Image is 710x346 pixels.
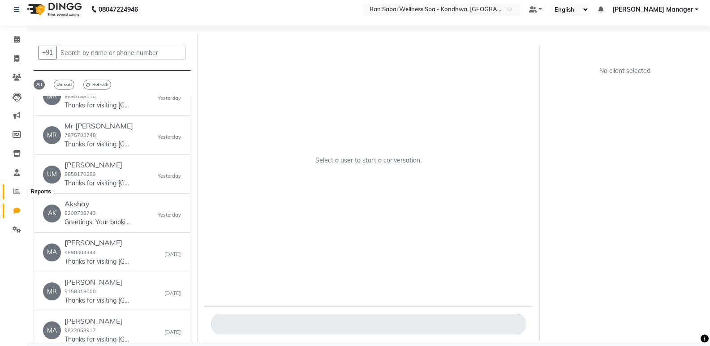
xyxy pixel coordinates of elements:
[65,288,96,295] small: 9158319000
[43,87,61,105] div: MR
[43,205,61,222] div: AK
[83,80,111,90] span: Refresh
[65,327,96,333] small: 9822058917
[65,210,96,216] small: 8208738743
[65,218,132,227] p: Greetings. Your booking with Ban Sabai Wellness Spa - Ko... at 2:15 pm is confirmed. Call # [PHON...
[43,126,61,144] div: MR
[34,80,45,90] span: All
[65,93,96,99] small: 9890188110
[65,161,132,169] h6: [PERSON_NAME]
[56,46,186,60] input: Search by name or phone number
[315,156,422,165] p: Select a user to start a conversation.
[164,251,181,258] small: [DATE]
[568,66,682,76] div: No client selected
[65,140,132,149] p: Thanks for visiting [GEOGRAPHIC_DATA] Wellness Spa - Ko.... Your bill amount is 2000. Please revi...
[612,5,693,14] span: [PERSON_NAME] Manager
[164,329,181,336] small: [DATE]
[65,179,132,188] p: Thanks for visiting [GEOGRAPHIC_DATA] Wellness Spa - Ko.... Your bill amount is 1500. Please revi...
[65,239,132,247] h6: [PERSON_NAME]
[43,282,61,300] div: MR
[65,171,96,177] small: 9850170289
[38,46,57,60] button: +91
[158,211,181,219] small: Yesterday
[65,278,132,286] h6: [PERSON_NAME]
[28,186,53,197] div: Reports
[65,200,132,208] h6: Akshay
[43,166,61,184] div: UM
[65,101,132,110] p: Thanks for visiting [GEOGRAPHIC_DATA] Wellness Spa - Ko.... Your bill amount is 1200. Please revi...
[43,321,61,339] div: MA
[164,290,181,297] small: [DATE]
[65,335,132,344] p: Thanks for visiting [GEOGRAPHIC_DATA] Wellness Spa - Ko.... Your bill amount is 2000. Please revi...
[158,94,181,102] small: Yesterday
[54,80,74,90] span: Unread
[65,317,132,325] h6: [PERSON_NAME]
[65,122,133,130] h6: Mr [PERSON_NAME]
[43,243,61,261] div: MA
[65,132,96,138] small: 7875703748
[65,249,96,256] small: 9890304444
[65,296,132,305] p: Thanks for visiting [GEOGRAPHIC_DATA] Wellness Spa - Ko.... Your bill amount is 2300. Please revi...
[158,172,181,180] small: Yesterday
[158,133,181,141] small: Yesterday
[65,257,132,266] p: Thanks for visiting [GEOGRAPHIC_DATA] Wellness Spa - Ko.... Your bill amount is 2000. Please revi...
